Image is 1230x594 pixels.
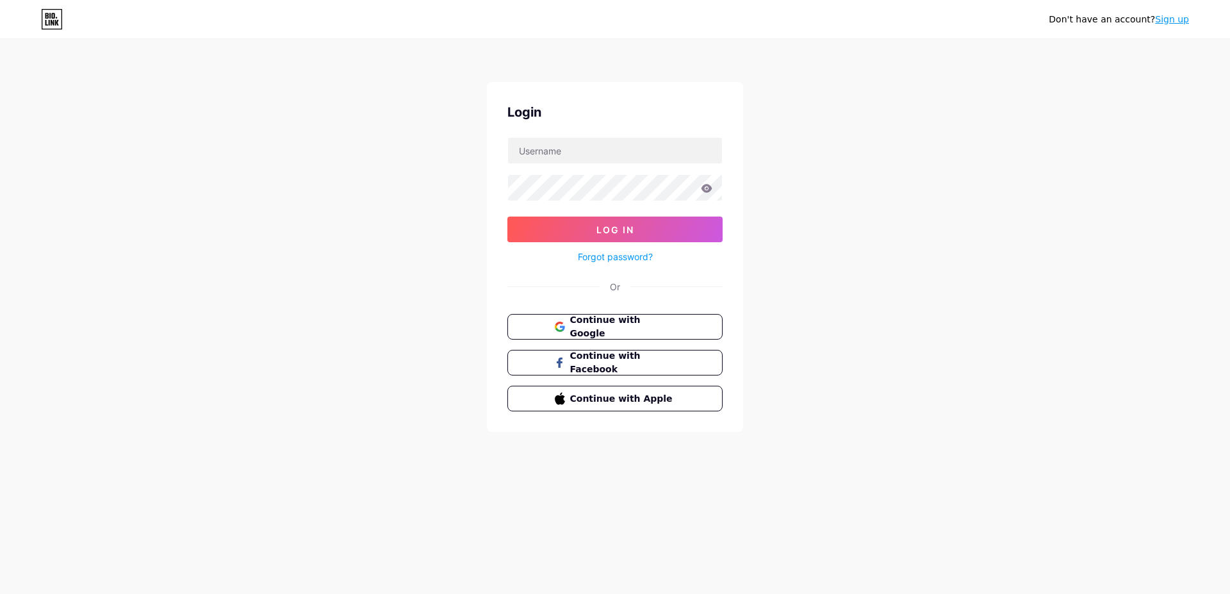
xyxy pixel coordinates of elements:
[570,349,676,376] span: Continue with Facebook
[1155,14,1189,24] a: Sign up
[507,217,723,242] button: Log In
[578,250,653,263] a: Forgot password?
[507,103,723,122] div: Login
[596,224,634,235] span: Log In
[1049,13,1189,26] div: Don't have an account?
[610,280,620,293] div: Or
[507,386,723,411] button: Continue with Apple
[507,314,723,340] button: Continue with Google
[570,313,676,340] span: Continue with Google
[507,350,723,375] button: Continue with Facebook
[570,392,676,406] span: Continue with Apple
[508,138,722,163] input: Username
